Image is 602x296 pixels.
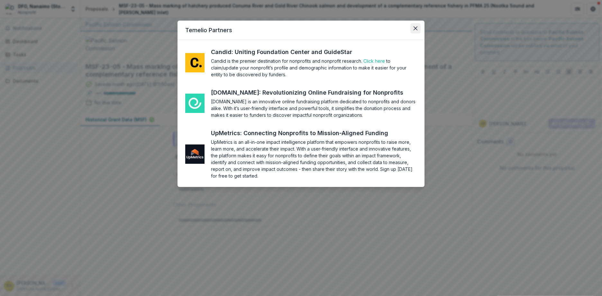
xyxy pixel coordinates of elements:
[185,53,205,72] img: me
[185,94,205,113] img: me
[211,58,417,78] section: Candid is the premier destination for nonprofits and nonprofit research. to claim/update your non...
[211,48,364,56] a: Candid: Uniting Foundation Center and GuideStar
[410,23,421,33] button: Close
[363,58,385,64] a: Click here
[178,21,424,40] header: Temelio Partners
[185,144,205,164] img: me
[211,98,417,118] section: [DOMAIN_NAME] is an innovative online fundraising platform dedicated to nonprofits and donors ali...
[211,129,400,137] a: UpMetrics: Connecting Nonprofits to Mission-Aligned Funding
[211,139,417,179] section: UpMetrics is an all-in-one impact intelligence platform that empowers nonprofits to raise more, l...
[211,88,415,97] a: [DOMAIN_NAME]: Revolutionizing Online Fundraising for Nonprofits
